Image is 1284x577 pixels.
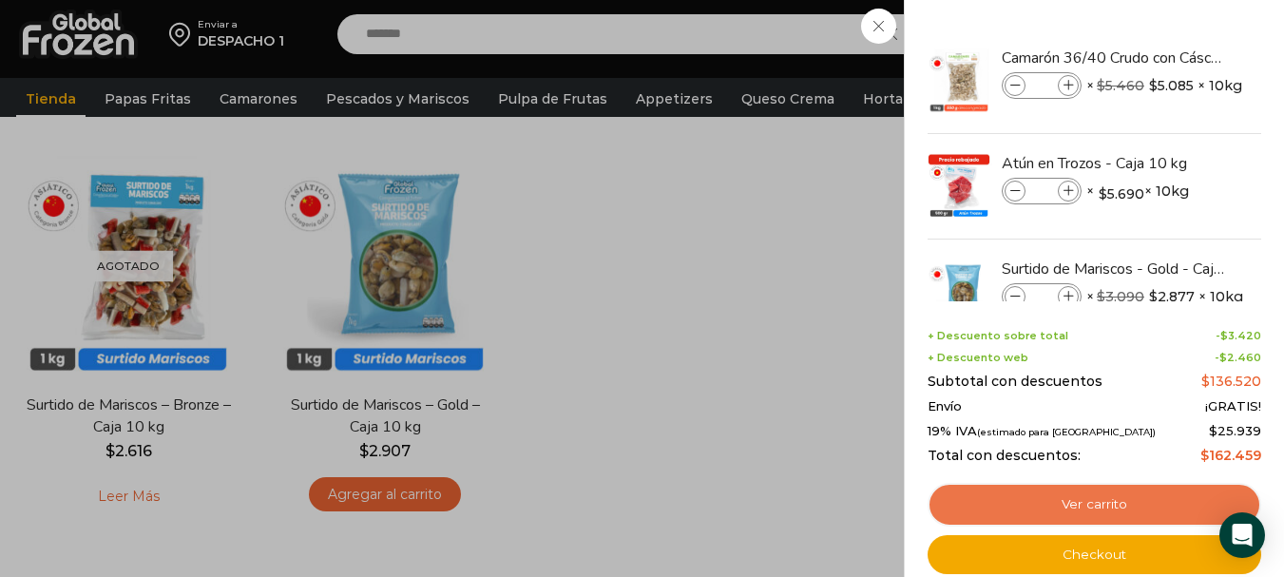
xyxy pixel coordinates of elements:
a: Ver carrito [928,483,1261,527]
bdi: 5.690 [1099,184,1144,203]
bdi: 2.460 [1219,351,1261,364]
span: Subtotal con descuentos [928,374,1102,390]
span: $ [1220,329,1228,342]
span: - [1216,330,1261,342]
a: Atún en Trozos - Caja 10 kg [1002,153,1228,174]
small: (estimado para [GEOGRAPHIC_DATA]) [977,427,1156,437]
input: Product quantity [1027,286,1056,307]
span: - [1215,352,1261,364]
span: ¡GRATIS! [1205,399,1261,414]
span: $ [1219,351,1227,364]
span: $ [1097,77,1105,94]
span: Total con descuentos: [928,448,1081,464]
span: 19% IVA [928,424,1156,439]
span: 25.939 [1209,423,1261,438]
bdi: 2.877 [1149,287,1195,306]
bdi: 5.460 [1097,77,1144,94]
span: × × 10kg [1086,283,1243,310]
span: $ [1200,447,1209,464]
span: $ [1149,287,1158,306]
span: × × 10kg [1086,72,1242,99]
div: Open Intercom Messenger [1219,512,1265,558]
span: × × 10kg [1086,178,1189,204]
a: Camarón 36/40 Crudo con Cáscara - Bronze - Caja 10 kg [1002,48,1228,68]
bdi: 3.090 [1097,288,1144,305]
bdi: 5.085 [1149,76,1194,95]
span: $ [1097,288,1105,305]
a: Surtido de Mariscos - Gold - Caja 10 kg [1002,259,1228,279]
a: Checkout [928,535,1261,575]
span: $ [1201,373,1210,390]
bdi: 3.420 [1220,329,1261,342]
input: Product quantity [1027,75,1056,96]
span: + Descuento web [928,352,1028,364]
bdi: 136.520 [1201,373,1261,390]
input: Product quantity [1027,181,1056,202]
span: $ [1099,184,1107,203]
span: + Descuento sobre total [928,330,1068,342]
span: Envío [928,399,962,414]
span: $ [1149,76,1158,95]
span: $ [1209,423,1217,438]
bdi: 162.459 [1200,447,1261,464]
